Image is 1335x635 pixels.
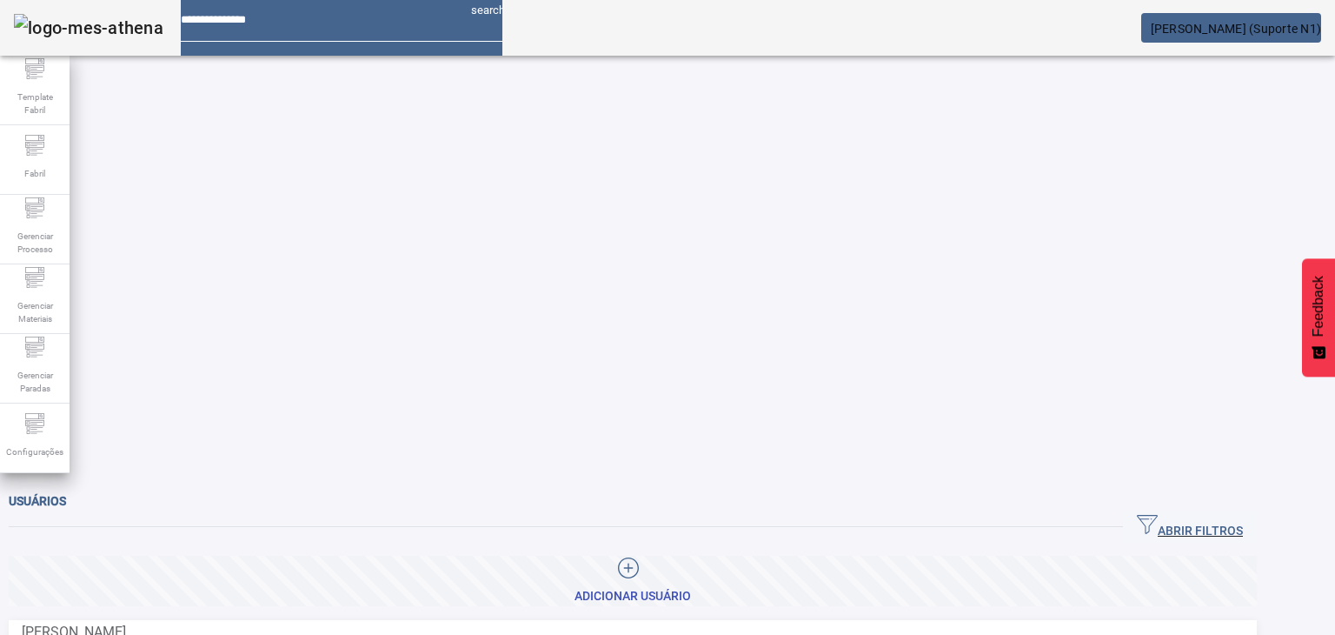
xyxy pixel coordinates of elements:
[9,85,61,122] span: Template Fabril
[19,162,50,185] span: Fabril
[9,294,61,331] span: Gerenciar Materiais
[9,556,1257,606] button: Adicionar Usuário
[1137,514,1243,540] span: ABRIR FILTROS
[9,494,66,508] span: Usuários
[1151,22,1322,36] span: [PERSON_NAME] (Suporte N1)
[1302,258,1335,377] button: Feedback - Mostrar pesquisa
[1,440,69,464] span: Configurações
[9,224,61,261] span: Gerenciar Processo
[575,588,691,605] div: Adicionar Usuário
[1123,511,1257,543] button: ABRIR FILTROS
[9,364,61,400] span: Gerenciar Paradas
[14,14,163,42] img: logo-mes-athena
[1311,276,1326,337] span: Feedback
